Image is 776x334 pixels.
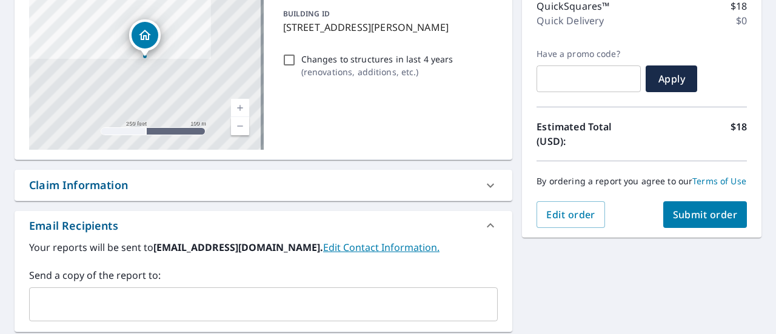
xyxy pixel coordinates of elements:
p: Quick Delivery [537,13,604,28]
p: $0 [736,13,747,28]
div: Dropped pin, building 1, Residential property, 3250 Posey St Beaumont, TX 77705 [129,19,161,57]
span: Apply [655,72,687,85]
a: Current Level 17, Zoom Out [231,117,249,135]
span: Edit order [546,208,595,221]
a: EditContactInfo [323,241,440,254]
p: [STREET_ADDRESS][PERSON_NAME] [283,20,493,35]
p: Estimated Total (USD): [537,119,641,149]
button: Edit order [537,201,605,228]
button: Submit order [663,201,748,228]
p: $18 [731,119,747,149]
p: Changes to structures in last 4 years [301,53,453,65]
button: Apply [646,65,697,92]
div: Email Recipients [29,218,118,234]
label: Have a promo code? [537,48,641,59]
p: By ordering a report you agree to our [537,176,747,187]
a: Terms of Use [692,175,746,187]
b: [EMAIL_ADDRESS][DOMAIN_NAME]. [153,241,323,254]
div: Email Recipients [15,211,512,240]
p: ( renovations, additions, etc. ) [301,65,453,78]
span: Submit order [673,208,738,221]
a: Current Level 17, Zoom In [231,99,249,117]
label: Your reports will be sent to [29,240,498,255]
label: Send a copy of the report to: [29,268,498,282]
p: BUILDING ID [283,8,330,19]
div: Claim Information [29,177,128,193]
div: Claim Information [15,170,512,201]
